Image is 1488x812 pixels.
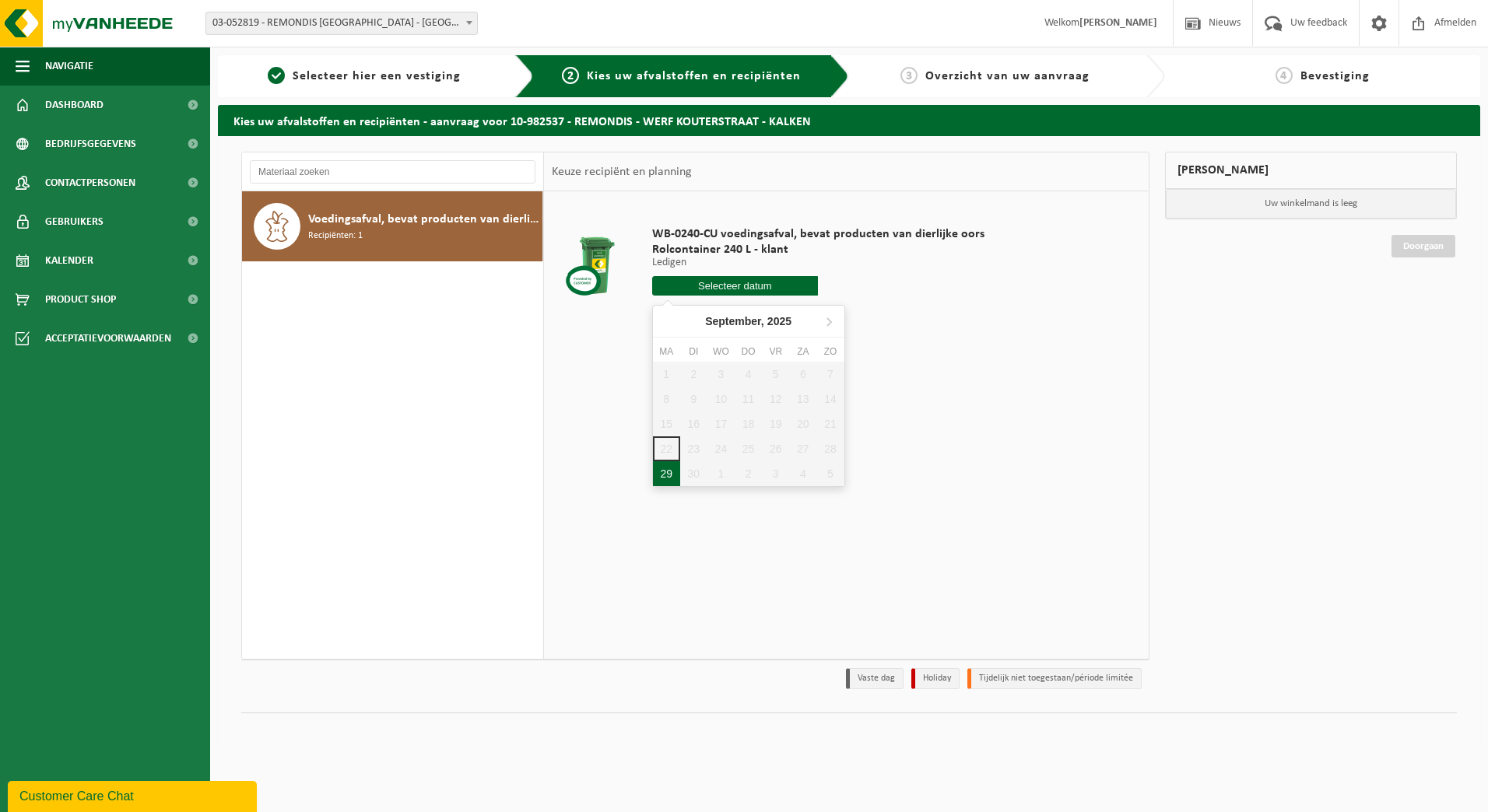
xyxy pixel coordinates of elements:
span: Dashboard [45,86,104,124]
div: September, [699,309,798,334]
div: do [735,344,762,359]
span: Bevestiging [1300,70,1370,82]
span: 03-052819 - REMONDIS WEST-VLAANDEREN - OOSTENDE [205,12,478,35]
span: Gebruikers [45,202,104,241]
span: 4 [1276,67,1293,84]
span: Rolcontainer 240 L - klant [652,242,984,257]
p: Ledigen [652,257,984,268]
div: zo [816,344,844,359]
span: Recipiënten: 1 [308,229,363,243]
p: Uw winkelmand is leeg [1166,189,1457,219]
strong: [PERSON_NAME] [1079,17,1157,29]
span: Kalender [45,241,93,280]
span: Voedingsafval, bevat producten van dierlijke oorsprong, onverpakt, categorie 3 [308,210,539,229]
li: Holiday [911,668,960,689]
i: 2025 [767,316,791,327]
a: 1Selecteer hier een vestiging [226,67,503,86]
div: Keuze recipiënt en planning [544,152,700,191]
iframe: chat widget [8,778,260,812]
div: ma [653,344,680,359]
input: Selecteer datum [652,276,819,296]
h2: Kies uw afvalstoffen en recipiënten - aanvraag voor 10-982537 - REMONDIS - WERF KOUTERSTRAAT - KA... [218,105,1480,135]
li: Tijdelijk niet toegestaan/période limitée [967,668,1142,689]
span: 2 [562,67,579,84]
div: wo [707,344,735,359]
div: di [680,344,707,359]
span: 03-052819 - REMONDIS WEST-VLAANDEREN - OOSTENDE [206,12,477,34]
span: Acceptatievoorwaarden [45,319,171,358]
div: 29 [653,461,680,486]
span: Bedrijfsgegevens [45,124,136,163]
span: Kies uw afvalstoffen en recipiënten [587,70,801,82]
span: Navigatie [45,47,93,86]
input: Materiaal zoeken [250,160,535,184]
span: Overzicht van uw aanvraag [925,70,1090,82]
li: Vaste dag [846,668,904,689]
div: za [789,344,816,359]
span: Product Shop [45,280,116,319]
span: Contactpersonen [45,163,135,202]
button: Voedingsafval, bevat producten van dierlijke oorsprong, onverpakt, categorie 3 Recipiënten: 1 [242,191,543,261]
a: Doorgaan [1391,235,1455,257]
span: WB-0240-CU voedingsafval, bevat producten van dierlijke oors [652,226,984,242]
span: 1 [268,67,285,84]
span: Selecteer hier een vestiging [293,70,461,82]
span: 3 [900,67,918,84]
div: vr [762,344,789,359]
div: [PERSON_NAME] [1165,152,1458,189]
